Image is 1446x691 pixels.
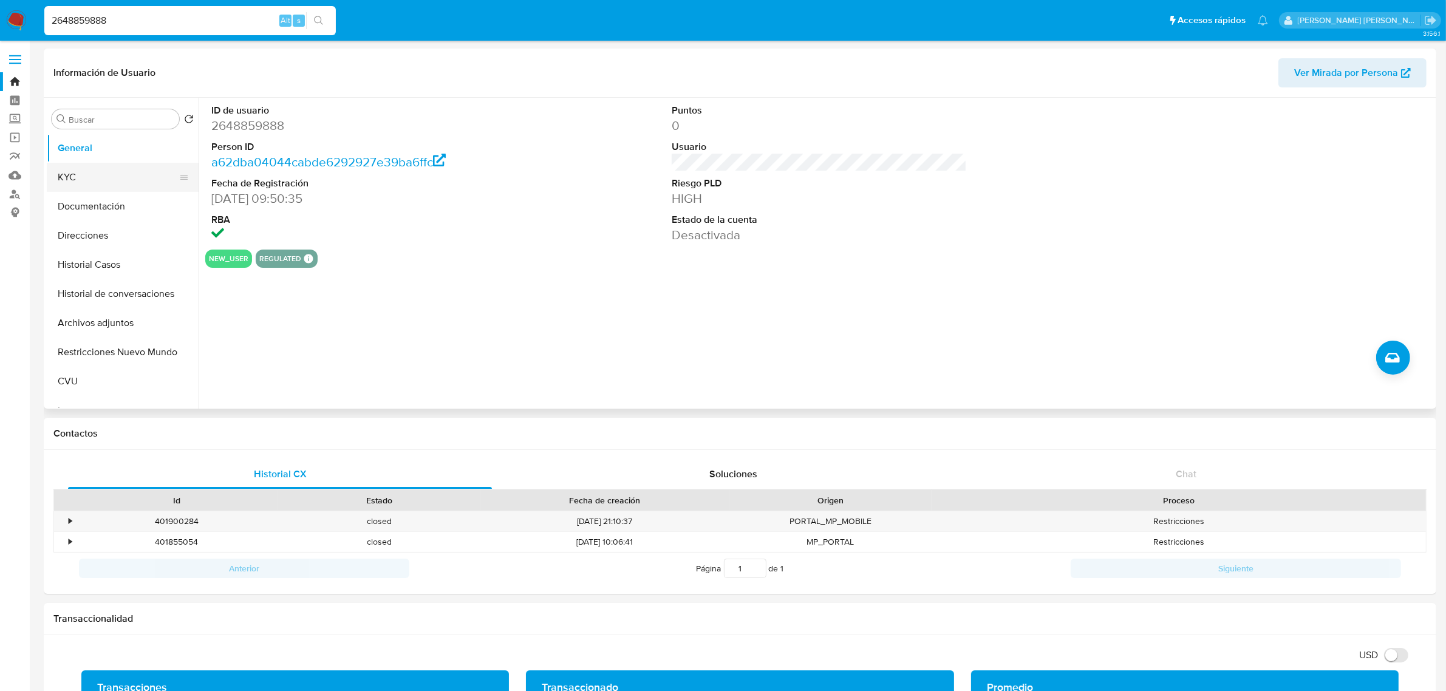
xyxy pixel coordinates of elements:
[672,226,967,243] dd: Desactivada
[47,279,199,308] button: Historial de conversaciones
[211,190,506,207] dd: [DATE] 09:50:35
[672,213,967,226] dt: Estado de la cuenta
[672,117,967,134] dd: 0
[932,532,1426,552] div: Restricciones
[84,494,269,506] div: Id
[489,494,721,506] div: Fecha de creación
[44,13,336,29] input: Buscar usuario o caso...
[672,190,967,207] dd: HIGH
[53,67,155,79] h1: Información de Usuario
[1178,14,1246,27] span: Accesos rápidos
[1176,467,1196,481] span: Chat
[56,114,66,124] button: Buscar
[47,134,199,163] button: General
[211,117,506,134] dd: 2648859888
[47,221,199,250] button: Direcciones
[1424,14,1437,27] a: Salir
[672,177,967,190] dt: Riesgo PLD
[278,511,480,531] div: closed
[53,427,1427,440] h1: Contactos
[211,104,506,117] dt: ID de usuario
[672,104,967,117] dt: Puntos
[47,308,199,338] button: Archivos adjuntos
[69,536,72,548] div: •
[480,511,729,531] div: [DATE] 21:10:37
[47,396,199,425] button: Items
[211,213,506,226] dt: RBA
[75,532,278,552] div: 401855054
[79,559,409,578] button: Anterior
[1278,58,1427,87] button: Ver Mirada por Persona
[47,338,199,367] button: Restricciones Nuevo Mundo
[1294,58,1398,87] span: Ver Mirada por Persona
[259,256,301,261] button: regulated
[209,256,248,261] button: new_user
[940,494,1417,506] div: Proceso
[297,15,301,26] span: s
[278,532,480,552] div: closed
[729,511,932,531] div: PORTAL_MP_MOBILE
[697,559,784,578] span: Página de
[1298,15,1420,26] p: mayra.pernia@mercadolibre.com
[1258,15,1268,26] a: Notificaciones
[306,12,331,29] button: search-icon
[47,367,199,396] button: CVU
[75,511,278,531] div: 401900284
[47,163,189,192] button: KYC
[281,15,290,26] span: Alt
[729,532,932,552] div: MP_PORTAL
[672,140,967,154] dt: Usuario
[781,562,784,574] span: 1
[738,494,923,506] div: Origen
[211,140,506,154] dt: Person ID
[69,516,72,527] div: •
[709,467,757,481] span: Soluciones
[932,511,1426,531] div: Restricciones
[47,250,199,279] button: Historial Casos
[47,192,199,221] button: Documentación
[211,177,506,190] dt: Fecha de Registración
[286,494,471,506] div: Estado
[254,467,307,481] span: Historial CX
[184,114,194,128] button: Volver al orden por defecto
[1071,559,1401,578] button: Siguiente
[211,153,446,171] a: a62dba04044cabde6292927e39ba6ffc
[69,114,174,125] input: Buscar
[480,532,729,552] div: [DATE] 10:06:41
[53,613,1427,625] h1: Transaccionalidad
